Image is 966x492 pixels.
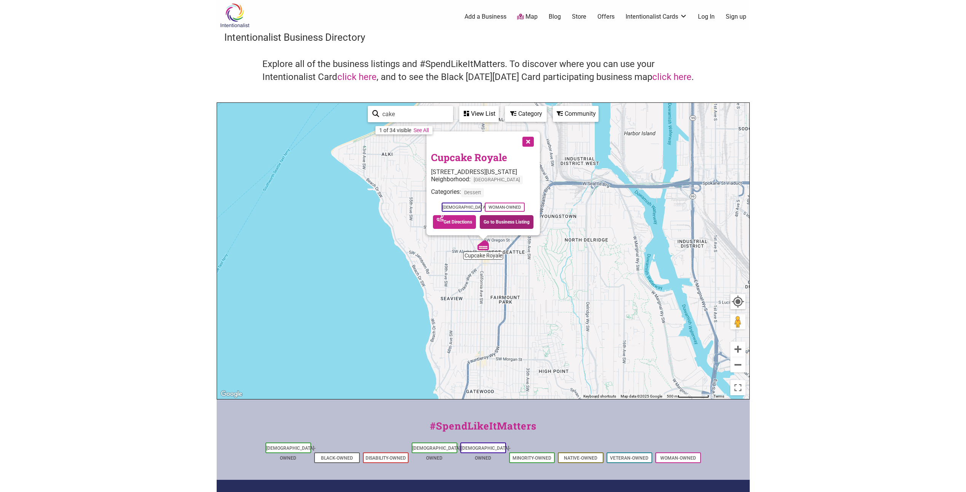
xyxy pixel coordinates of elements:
[219,389,244,399] img: Google
[379,107,449,121] input: Type to find and filter...
[433,215,476,229] a: Get Directions
[730,357,746,372] button: Zoom out
[652,72,691,82] a: click here
[660,455,696,461] a: Woman-Owned
[730,314,746,329] button: Drag Pegman onto the map to open Street View
[368,106,453,122] div: Type to search and filter
[460,107,498,121] div: View List
[485,203,525,212] span: Woman-Owned
[412,446,462,461] a: [DEMOGRAPHIC_DATA]-Owned
[730,294,746,309] button: Your Location
[610,455,648,461] a: Veteran-Owned
[517,13,538,21] a: Map
[219,389,244,399] a: Open this area in Google Maps (opens a new window)
[224,30,742,44] h3: Intentionalist Business Directory
[337,72,377,82] a: click here
[480,215,533,229] a: Go to Business Listing
[714,394,724,398] a: Terms
[459,106,499,122] div: See a list of the visible businesses
[583,394,616,399] button: Keyboard shortcuts
[471,176,523,184] span: [GEOGRAPHIC_DATA]
[730,342,746,357] button: Zoom in
[266,446,316,461] a: [DEMOGRAPHIC_DATA]-Owned
[262,58,704,83] h4: Explore all of the business listings and #SpendLikeItMatters. To discover where you can use your ...
[431,151,507,164] a: Cupcake Royale
[379,127,411,133] div: 1 of 34 visible
[414,127,429,133] a: See All
[477,240,489,251] div: Cupcake Royale
[597,13,615,21] a: Offers
[730,379,746,396] button: Toggle fullscreen view
[461,188,484,197] span: Dessert
[698,13,715,21] a: Log In
[505,106,547,122] div: Filter by category
[217,3,253,28] img: Intentionalist
[572,13,586,21] a: Store
[366,455,406,461] a: Disability-Owned
[621,394,662,398] span: Map data ©2025 Google
[554,107,598,121] div: Community
[217,419,750,441] div: #SpendLikeItMatters
[431,168,535,176] div: [STREET_ADDRESS][US_STATE]
[518,131,537,150] button: Close
[726,13,746,21] a: Sign up
[442,203,482,212] span: [DEMOGRAPHIC_DATA]-Owned
[321,455,353,461] a: Black-Owned
[513,455,551,461] a: Minority-Owned
[431,176,535,188] div: Neighborhood:
[465,13,506,21] a: Add a Business
[667,394,678,398] span: 500 m
[549,13,561,21] a: Blog
[564,455,597,461] a: Native-Owned
[461,446,511,461] a: [DEMOGRAPHIC_DATA]-Owned
[664,394,711,399] button: Map Scale: 500 m per 78 pixels
[506,107,546,121] div: Category
[626,13,687,21] a: Intentionalist Cards
[553,106,599,122] div: Filter by Community
[431,188,535,201] div: Categories:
